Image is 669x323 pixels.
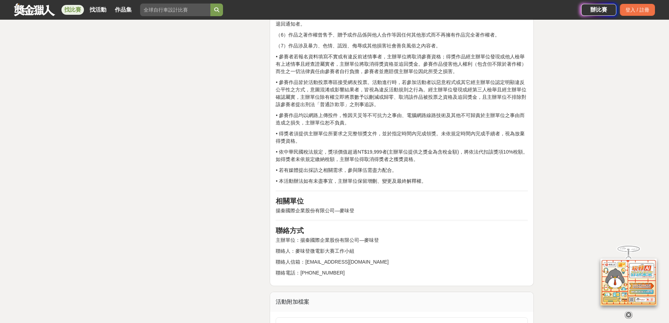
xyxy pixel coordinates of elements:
[276,237,528,244] p: 主辦單位：揚秦國際企業股份有限公司—麥味登
[276,247,528,255] p: 聯絡人：麥味登微電影大賽工作小組
[276,269,528,277] p: 聯絡電話：[PHONE_NUMBER]
[276,79,528,108] p: • 參賽作品皆於活動投票專區接受網友投票。活動進行時，若參加活動者以惡意程式或其它經主辦單位認定明顯違反公平性之方式，意圖混淆或影響結果者，皆視為違反活動規則之行為。經主辦單位發現或經第三人檢舉...
[276,258,528,266] p: 聯絡人信箱：[EMAIL_ADDRESS][DOMAIN_NAME]
[61,5,84,15] a: 找比賽
[601,259,657,305] img: d2146d9a-e6f6-4337-9592-8cefde37ba6b.png
[276,227,304,234] strong: 聯絡方式
[276,207,528,214] p: 揚秦國際企業股份有限公司—麥味登
[276,53,528,75] p: • 參賽者若報名資料填寫不實或有違反前述情事者，主辦單位將取消參賽資格；得獎作品經主辦單位發現或他人檢舉有上述情事且經查證屬實者，主辦單位將取消得獎資格並追回獎金。參賽作品侵害他人權利（包含但不...
[87,5,109,15] a: 找活動
[276,148,528,163] p: • 依中華民國稅法規定，獎項價值超過NT$19,999者(主辦單位提供之獎金為含稅金額)，將依法代扣該獎項10%稅額。如得獎者未依規定繳納稅額，主辦單位得取消得獎者之獲獎資格。
[270,292,533,312] div: 活動附加檔案
[276,167,528,174] p: • 若有媒體提出採訪之相關需求，參與隊伍需盡力配合。
[276,112,528,127] p: • 參賽作品均以網路上傳投件，惟因天災等不可抗力之事由、電腦網路線路技術及其他不可歸責於主辦單位之事由而造成之損失，主辦單位恕不負責。
[140,4,210,16] input: 全球自行車設計比賽
[276,13,528,28] p: （5）作品已參加其他任何正在舉辦但尚未公布結果之比賽者或已向其他公司、單位投發遞作品（投稿）且尚未得到退回通知者。
[620,4,655,16] div: 登入 / 註冊
[276,42,528,50] p: （7）作品涉及暴力、色情、詆毀、侮辱或其他損害社會善良風俗之內容者。
[276,177,528,185] p: • 本活動辦法如有未盡事宜，主辦單位保留增刪、變更及最終解釋權。
[276,31,528,39] p: （6）作品之著作權曾售予、贈予或作品係與他人合作等因任何其他形式而不再擁有作品完全著作權者。
[276,197,304,205] strong: 相關單位
[581,4,616,16] a: 辦比賽
[276,130,528,145] p: • 得獎者須提供主辦單位所要求之完整領獎文件，並於指定時間內完成領獎。未依規定時間內完成手續者，視為放棄得獎資格。
[112,5,135,15] a: 作品集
